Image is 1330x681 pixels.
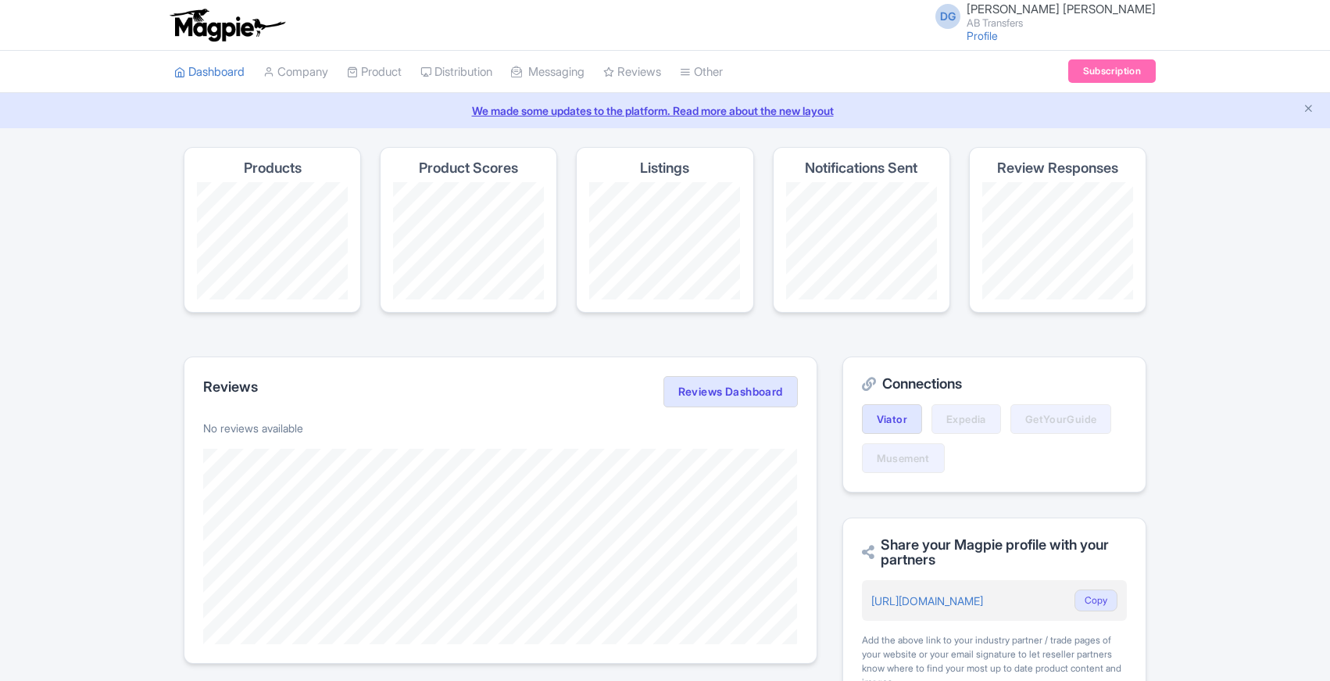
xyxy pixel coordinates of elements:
h2: Share your Magpie profile with your partners [862,537,1127,568]
a: Company [263,51,328,94]
a: Other [680,51,723,94]
a: Profile [967,29,998,42]
a: Dashboard [174,51,245,94]
a: [URL][DOMAIN_NAME] [871,594,983,608]
a: GetYourGuide [1010,404,1112,434]
a: Product [347,51,402,94]
a: Reviews [603,51,661,94]
span: [PERSON_NAME] [PERSON_NAME] [967,2,1156,16]
a: Musement [862,443,945,473]
img: logo-ab69f6fb50320c5b225c76a69d11143b.png [166,8,288,42]
h2: Reviews [203,379,258,395]
a: Distribution [420,51,492,94]
a: Messaging [511,51,585,94]
h4: Notifications Sent [805,160,917,176]
small: AB Transfers [967,18,1156,28]
span: DG [935,4,960,29]
h4: Listings [640,160,689,176]
button: Copy [1074,590,1117,611]
a: Reviews Dashboard [663,376,798,407]
h4: Product Scores [419,160,518,176]
p: No reviews available [203,420,798,436]
h4: Review Responses [997,160,1118,176]
a: Expedia [931,404,1001,434]
a: DG [PERSON_NAME] [PERSON_NAME] AB Transfers [926,3,1156,28]
a: We made some updates to the platform. Read more about the new layout [9,102,1321,119]
h2: Connections [862,376,1127,392]
a: Subscription [1068,59,1156,83]
a: Viator [862,404,922,434]
button: Close announcement [1303,101,1314,119]
h4: Products [244,160,302,176]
